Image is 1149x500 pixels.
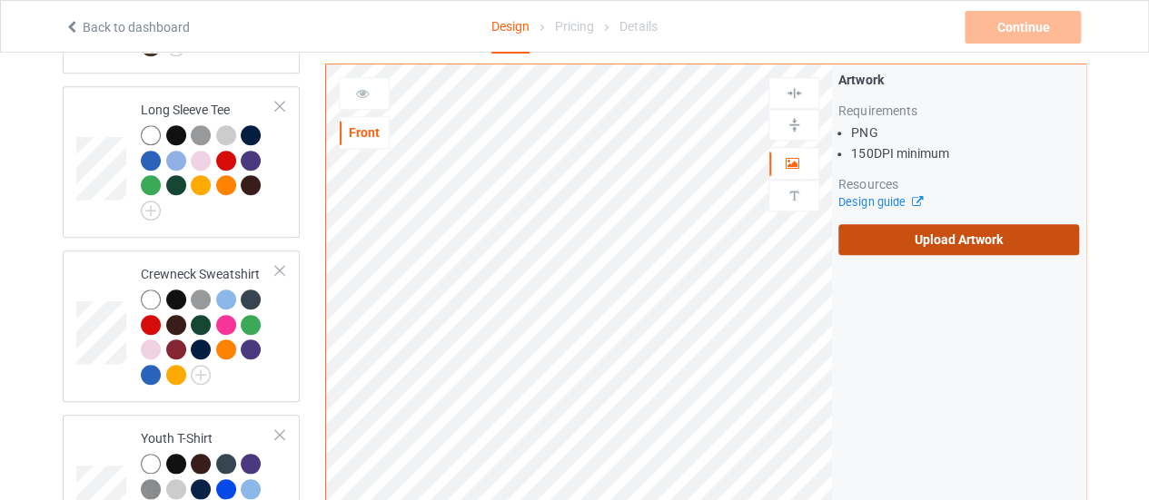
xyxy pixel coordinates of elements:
div: Crewneck Sweatshirt [141,265,276,383]
div: Resources [838,175,1079,193]
div: Front [340,123,389,142]
div: Details [619,1,658,52]
a: Back to dashboard [64,20,190,34]
div: Long Sleeve Tee [63,86,300,238]
img: svg%3E%0A [786,187,803,204]
div: Crewneck Sweatshirt [63,250,300,402]
img: svg%3E%0A [786,84,803,102]
img: svg+xml;base64,PD94bWwgdmVyc2lvbj0iMS4wIiBlbmNvZGluZz0iVVRGLTgiPz4KPHN2ZyB3aWR0aD0iMjJweCIgaGVpZ2... [191,365,211,385]
img: heather_texture.png [141,479,161,499]
div: Requirements [838,102,1079,120]
img: svg+xml;base64,PD94bWwgdmVyc2lvbj0iMS4wIiBlbmNvZGluZz0iVVRGLTgiPz4KPHN2ZyB3aWR0aD0iMjJweCIgaGVpZ2... [141,201,161,221]
div: Artwork [838,71,1079,89]
a: Design guide [838,195,921,209]
div: Design [491,1,530,54]
li: 150 DPI minimum [851,144,1079,162]
img: svg%3E%0A [786,116,803,133]
div: Pricing [555,1,594,52]
li: PNG [851,123,1079,142]
label: Upload Artwork [838,224,1079,255]
div: Long Sleeve Tee [141,101,276,214]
